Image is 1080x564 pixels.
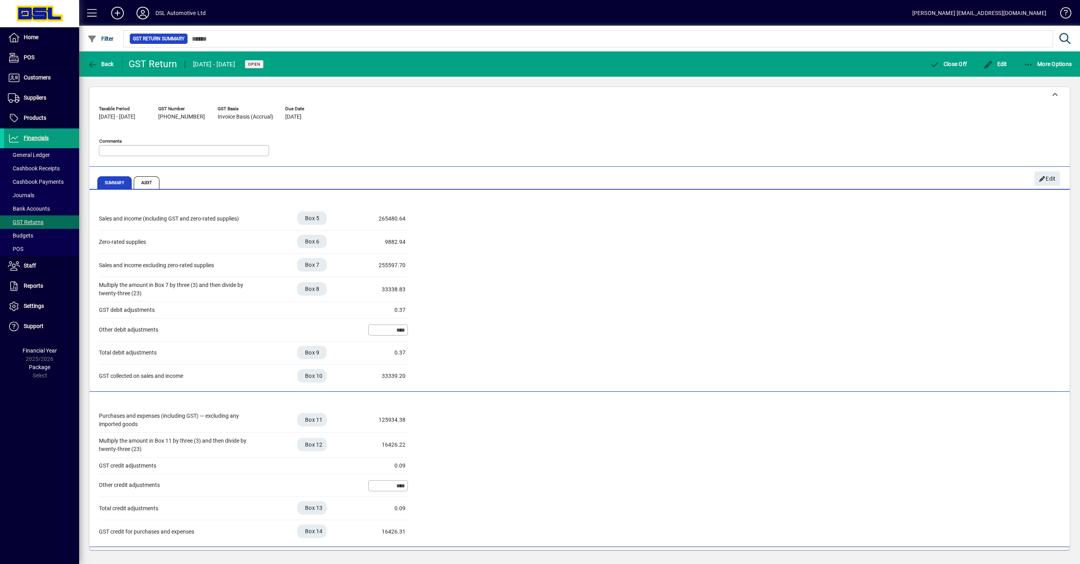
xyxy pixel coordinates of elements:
span: Suppliers [24,94,46,101]
span: Back [87,61,114,67]
span: Audit [134,176,160,189]
button: Close Off [928,57,969,71]
a: Journals [4,189,79,202]
a: POS [4,48,79,68]
a: General Ledger [4,148,79,162]
span: Open [248,62,260,67]
div: 33338.83 [366,285,405,294]
a: Settings [4,296,79,316]
span: Box 14 [305,527,323,535]
div: Multiply the amount in Box 11 by three (3) and then divide by twenty-three (23) [99,437,257,453]
span: Box 11 [305,416,323,424]
button: Filter [85,32,116,46]
a: Customers [4,68,79,88]
span: Bank Accounts [8,206,50,212]
span: [PHONE_NUMBER] [158,114,205,120]
span: Staff [24,262,36,269]
span: Box 13 [305,504,323,512]
span: Home [24,34,38,40]
div: Zero-rated supplies [99,238,257,246]
span: POS [24,54,34,60]
span: Box 9 [305,349,319,357]
div: GST Return [129,58,177,70]
button: Add [105,6,130,20]
div: Purchases and expenses (including GST) — excluding any imported goods [99,412,257,428]
a: Staff [4,256,79,276]
span: GST Number [158,106,206,111]
div: Sales and income excluding zero-rated supplies [99,261,257,270]
div: 265480.64 [366,215,405,223]
div: [DATE] - [DATE] [193,58,235,71]
span: Cashbook Payments [8,179,64,185]
a: Products [4,108,79,128]
span: Financials [24,135,49,141]
span: GST Basis [218,106,273,111]
div: DSL Automotive Ltd [155,7,206,19]
div: 16426.22 [366,441,405,449]
div: GST credit for purchases and expenses [99,528,257,536]
span: Close Off [930,61,967,67]
a: Bank Accounts [4,202,79,215]
span: General Ledger [8,152,50,158]
a: Support [4,317,79,336]
div: 0.09 [366,504,405,513]
div: 33339.20 [366,372,405,380]
span: POS [8,246,23,252]
button: Edit [981,57,1009,71]
a: POS [4,242,79,256]
span: Customers [24,74,51,81]
span: Support [24,323,44,329]
span: [DATE] [285,114,301,120]
span: Due Date [285,106,333,111]
a: Knowledge Base [1054,2,1070,27]
span: Box 8 [305,285,319,293]
div: Other debit adjustments [99,326,257,334]
span: Journals [8,192,34,198]
span: Settings [24,303,44,309]
button: More Options [1022,57,1074,71]
div: Total credit adjustments [99,504,257,513]
div: Other credit adjustments [99,481,257,489]
div: 9882.94 [366,238,405,246]
div: 0.37 [366,306,405,314]
div: 0.09 [366,462,405,470]
button: Back [85,57,116,71]
a: Home [4,28,79,47]
span: Cashbook Receipts [8,165,60,172]
span: GST Returns [8,219,44,225]
div: 16426.31 [366,528,405,536]
span: Taxable Period [99,106,146,111]
span: Box 6 [305,238,319,245]
div: GST credit adjustments [99,462,257,470]
div: Multiply the amount in Box 7 by three (3) and then divide by twenty-three (23) [99,281,257,298]
a: Suppliers [4,88,79,108]
div: [PERSON_NAME] [EMAIL_ADDRESS][DOMAIN_NAME] [912,7,1046,19]
a: Cashbook Payments [4,175,79,189]
span: Box 5 [305,214,319,222]
span: Budgets [8,232,33,239]
button: Edit [1035,172,1060,186]
span: Invoice Basis (Accrual) [218,114,273,120]
mat-label: Comments [99,138,122,144]
div: 255597.70 [366,261,405,270]
span: Edit [1039,172,1056,185]
app-page-header-button: Back [79,57,123,71]
div: Total debit adjustments [99,349,257,357]
span: More Options [1024,61,1072,67]
span: Summary [97,176,132,189]
a: Reports [4,276,79,296]
span: Box 10 [305,372,323,380]
span: Products [24,115,46,121]
a: Cashbook Receipts [4,162,79,175]
button: Profile [130,6,155,20]
div: Sales and income (including GST and zero-rated supplies) [99,215,257,223]
span: Filter [87,36,114,42]
span: Box 7 [305,261,319,269]
a: GST Returns [4,215,79,229]
span: Edit [983,61,1007,67]
div: 0.37 [366,349,405,357]
div: 125934.38 [366,416,405,424]
span: Financial Year [23,347,57,354]
span: Reports [24,283,43,289]
a: Budgets [4,229,79,242]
